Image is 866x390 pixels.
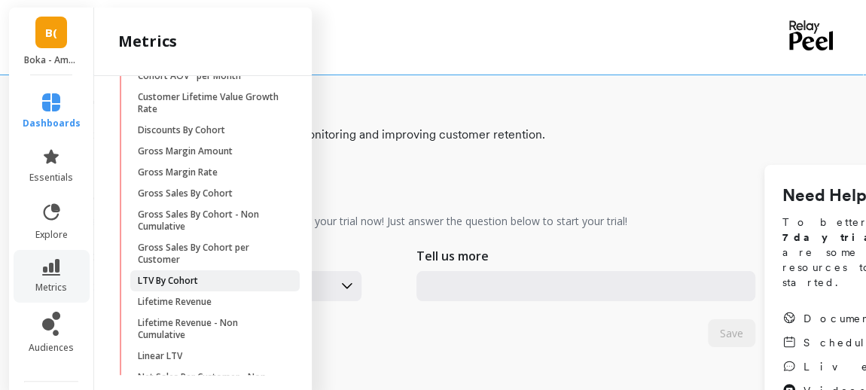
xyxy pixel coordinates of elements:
[138,124,225,136] p: Discounts By Cohort
[138,91,282,115] p: Customer Lifetime Value Growth Rate
[138,296,212,308] p: Lifetime Revenue
[138,242,282,266] p: Gross Sales By Cohort per Customer
[138,187,233,200] p: Gross Sales By Cohort
[138,145,233,157] p: Gross Margin Amount
[24,54,79,66] p: Boka - Amazon (Essor)
[138,166,218,178] p: Gross Margin Rate
[138,70,241,82] p: Cohort AOV* per Month
[60,214,627,229] p: Your data has finished computing and you can start your trial now! Just answer the question below...
[138,209,282,233] p: Gross Sales By Cohort - Non Cumulative
[23,117,81,129] span: dashboards
[29,342,74,354] span: audiences
[45,24,57,41] span: B(
[29,172,73,184] span: essentials
[416,247,489,265] p: Tell us more
[35,282,67,294] span: metrics
[35,229,68,241] span: explore
[118,31,177,52] h2: metrics
[138,317,282,341] p: Lifetime Revenue - Non Cumulative
[138,275,198,287] p: LTV By Cohort
[138,350,182,362] p: Linear LTV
